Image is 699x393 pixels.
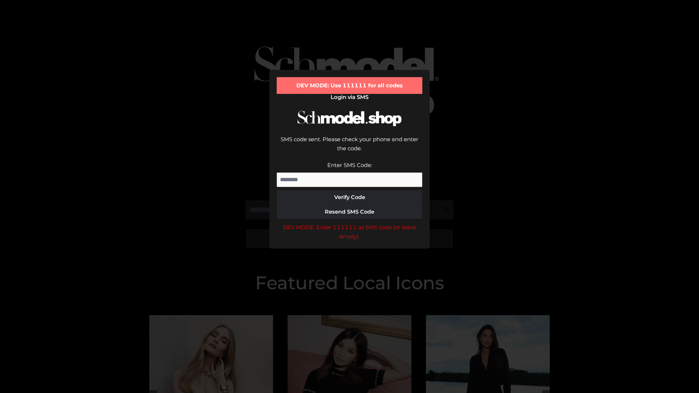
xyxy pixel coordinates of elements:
[295,104,404,133] img: Schmodel Logo
[327,162,372,168] label: Enter SMS Code:
[277,77,422,94] div: DEV MODE: Use 111111 for all codes
[277,223,422,241] div: DEV MODE: Enter 111111 as SMS code (or leave empty).
[277,94,422,100] h2: Login via SMS
[277,190,422,205] button: Verify Code
[277,135,422,160] div: SMS code sent. Please check your phone and enter the code.
[277,205,422,219] button: Resend SMS Code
